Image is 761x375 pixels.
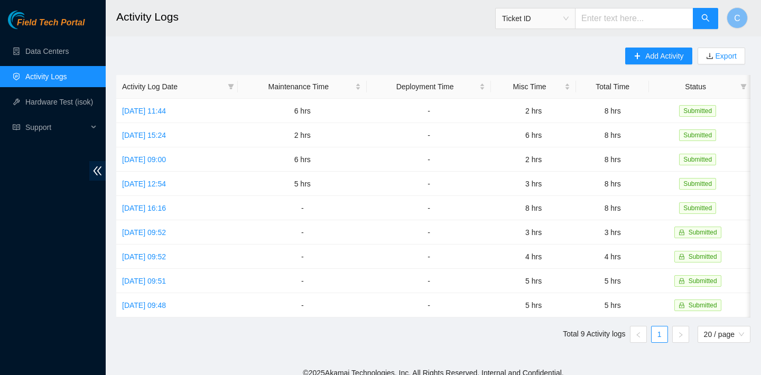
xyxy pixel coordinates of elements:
[491,196,576,220] td: 8 hrs
[122,277,166,285] a: [DATE] 09:51
[25,98,93,106] a: Hardware Test (isok)
[122,81,224,92] span: Activity Log Date
[655,81,736,92] span: Status
[238,220,367,245] td: -
[698,326,750,343] div: Page Size
[689,302,717,309] span: Submitted
[576,293,649,317] td: 5 hrs
[706,52,713,61] span: download
[122,301,166,310] a: [DATE] 09:48
[645,50,683,62] span: Add Activity
[734,12,740,25] span: C
[679,129,716,141] span: Submitted
[8,11,53,29] img: Akamai Technologies
[740,83,747,90] span: filter
[238,245,367,269] td: -
[689,277,717,285] span: Submitted
[367,99,491,123] td: -
[25,47,69,55] a: Data Centers
[238,99,367,123] td: 6 hrs
[630,326,647,343] button: left
[576,245,649,269] td: 4 hrs
[238,172,367,196] td: 5 hrs
[367,123,491,147] td: -
[576,196,649,220] td: 8 hrs
[8,19,85,33] a: Akamai TechnologiesField Tech Portal
[704,326,744,342] span: 20 / page
[727,7,748,29] button: C
[502,11,569,26] span: Ticket ID
[689,253,717,260] span: Submitted
[491,245,576,269] td: 4 hrs
[576,147,649,172] td: 8 hrs
[25,72,67,81] a: Activity Logs
[122,228,166,237] a: [DATE] 09:52
[238,293,367,317] td: -
[698,48,745,64] button: downloadExport
[713,52,737,60] a: Export
[679,202,716,214] span: Submitted
[367,147,491,172] td: -
[651,326,668,343] li: 1
[635,332,642,338] span: left
[226,79,236,95] span: filter
[89,161,106,181] span: double-left
[738,79,749,95] span: filter
[679,105,716,117] span: Submitted
[238,147,367,172] td: 6 hrs
[679,278,685,284] span: lock
[576,123,649,147] td: 8 hrs
[367,196,491,220] td: -
[228,83,234,90] span: filter
[491,172,576,196] td: 3 hrs
[625,48,692,64] button: plusAdd Activity
[122,107,166,115] a: [DATE] 11:44
[678,332,684,338] span: right
[491,293,576,317] td: 5 hrs
[122,155,166,164] a: [DATE] 09:00
[238,123,367,147] td: 2 hrs
[679,154,716,165] span: Submitted
[25,117,88,138] span: Support
[122,204,166,212] a: [DATE] 16:16
[575,8,693,29] input: Enter text here...
[238,269,367,293] td: -
[576,75,649,99] th: Total Time
[576,99,649,123] td: 8 hrs
[679,178,716,190] span: Submitted
[238,196,367,220] td: -
[491,220,576,245] td: 3 hrs
[689,229,717,236] span: Submitted
[652,326,667,342] a: 1
[367,269,491,293] td: -
[672,326,689,343] li: Next Page
[701,14,710,24] span: search
[693,8,718,29] button: search
[491,269,576,293] td: 5 hrs
[367,172,491,196] td: -
[367,293,491,317] td: -
[679,302,685,308] span: lock
[491,123,576,147] td: 6 hrs
[576,220,649,245] td: 3 hrs
[630,326,647,343] li: Previous Page
[576,269,649,293] td: 5 hrs
[13,124,20,131] span: read
[679,229,685,236] span: lock
[122,252,166,261] a: [DATE] 09:52
[679,254,685,260] span: lock
[367,220,491,245] td: -
[491,99,576,123] td: 2 hrs
[122,180,166,188] a: [DATE] 12:54
[17,18,85,28] span: Field Tech Portal
[491,147,576,172] td: 2 hrs
[122,131,166,139] a: [DATE] 15:24
[672,326,689,343] button: right
[576,172,649,196] td: 8 hrs
[563,326,625,343] li: Total 9 Activity logs
[367,245,491,269] td: -
[634,52,641,61] span: plus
